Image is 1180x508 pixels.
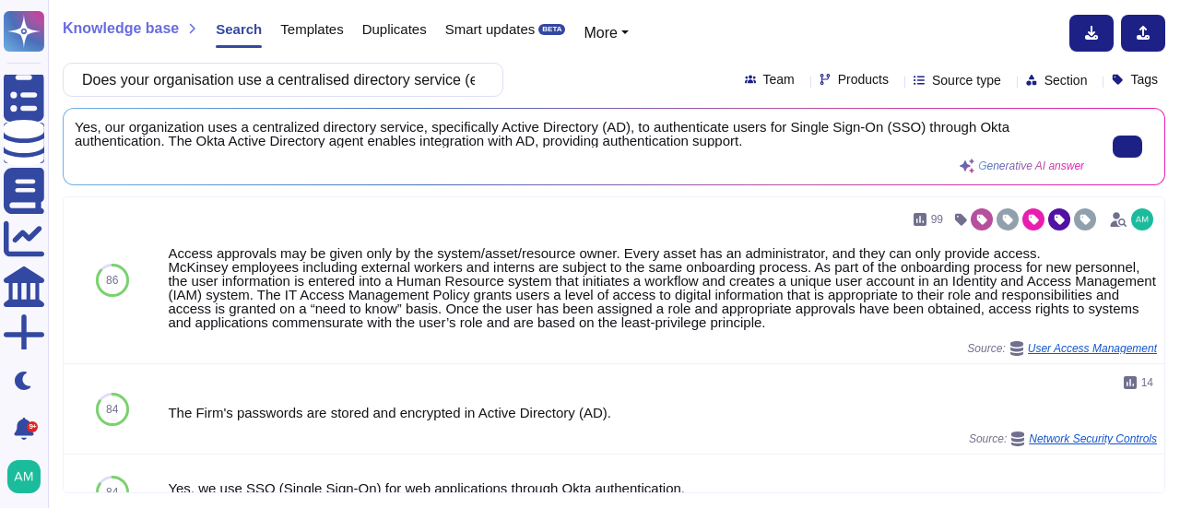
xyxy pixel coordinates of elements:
[838,73,889,86] span: Products
[4,456,53,497] button: user
[7,460,41,493] img: user
[73,64,484,96] input: Search a question or template...
[216,22,262,36] span: Search
[1141,377,1153,388] span: 14
[168,481,1157,495] div: Yes, we use SSO (Single Sign-On) for web applications through Okta authentication.
[168,246,1157,329] div: Access approvals may be given only by the system/asset/resource owner. Every asset has an adminis...
[969,431,1157,446] span: Source:
[106,275,118,286] span: 86
[763,73,795,86] span: Team
[978,160,1084,171] span: Generative AI answer
[584,25,617,41] span: More
[106,404,118,415] span: 84
[1130,73,1158,86] span: Tags
[1044,74,1088,87] span: Section
[280,22,343,36] span: Templates
[1029,433,1157,444] span: Network Security Controls
[584,22,629,44] button: More
[932,74,1001,87] span: Source type
[362,22,427,36] span: Duplicates
[445,22,536,36] span: Smart updates
[1131,208,1153,230] img: user
[168,406,1157,419] div: The Firm's passwords are stored and encrypted in Active Directory (AD).
[106,487,118,498] span: 84
[967,341,1157,356] span: Source:
[538,24,565,35] div: BETA
[931,214,943,225] span: 99
[75,120,1084,148] span: Yes, our organization uses a centralized directory service, specifically Active Directory (AD), t...
[63,21,179,36] span: Knowledge base
[27,421,38,432] div: 9+
[1028,343,1157,354] span: User Access Management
